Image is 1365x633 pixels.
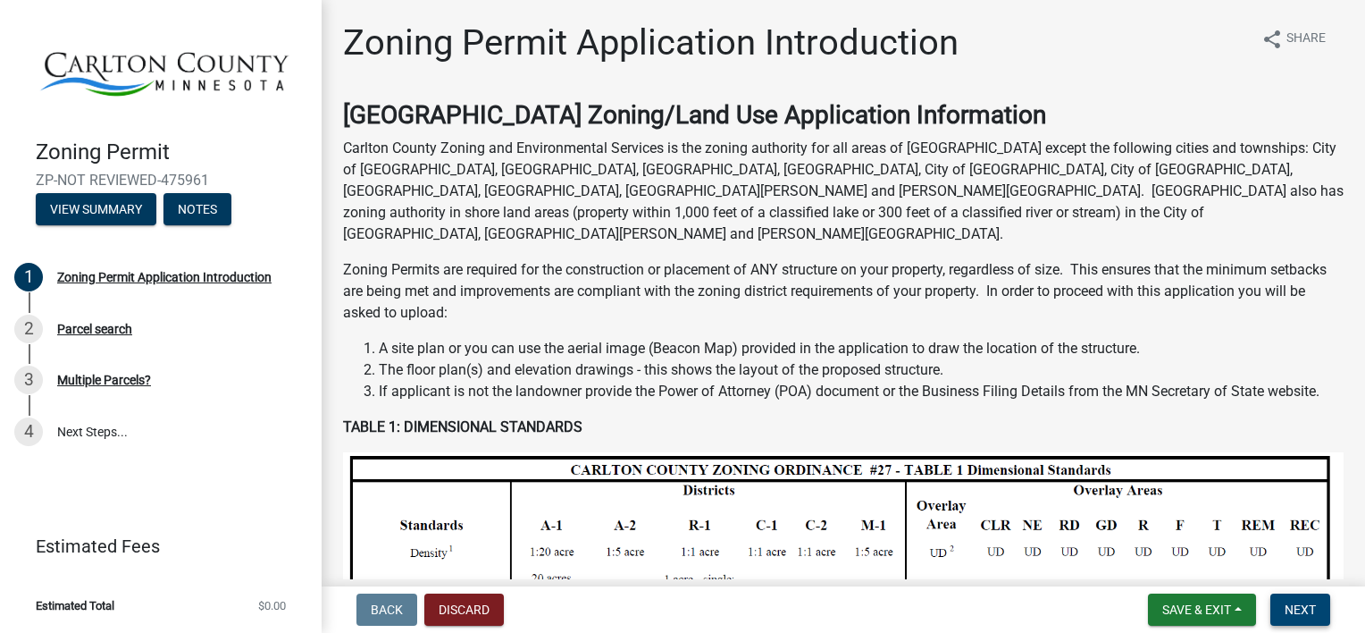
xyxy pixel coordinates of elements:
[163,204,231,218] wm-modal-confirm: Notes
[14,418,43,446] div: 4
[57,323,132,335] div: Parcel search
[36,139,307,165] h4: Zoning Permit
[1270,594,1330,626] button: Next
[163,193,231,225] button: Notes
[356,594,417,626] button: Back
[36,193,156,225] button: View Summary
[1162,603,1231,617] span: Save & Exit
[36,600,114,612] span: Estimated Total
[343,100,1046,130] strong: [GEOGRAPHIC_DATA] Zoning/Land Use Application Information
[14,315,43,343] div: 2
[379,338,1344,359] li: A site plan or you can use the aerial image (Beacon Map) provided in the application to draw the ...
[1261,29,1283,50] i: share
[1247,21,1340,56] button: shareShare
[36,172,286,189] span: ZP-NOT REVIEWED-475961
[14,263,43,291] div: 1
[36,204,156,218] wm-modal-confirm: Summary
[1148,594,1256,626] button: Save & Exit
[343,138,1344,245] p: Carlton County Zoning and Environmental Services is the zoning authority for all areas of [GEOGRA...
[424,594,504,626] button: Discard
[36,19,293,121] img: Carlton County, Minnesota
[379,381,1344,402] li: If applicant is not the landowner provide the Power of Attorney (POA) document or the Business Fi...
[57,374,151,386] div: Multiple Parcels?
[343,259,1344,324] p: Zoning Permits are required for the construction or placement of ANY structure on your property, ...
[343,21,959,64] h1: Zoning Permit Application Introduction
[379,359,1344,381] li: The floor plan(s) and elevation drawings - this shows the layout of the proposed structure.
[258,600,286,612] span: $0.00
[371,603,403,617] span: Back
[57,271,272,283] div: Zoning Permit Application Introduction
[1285,603,1316,617] span: Next
[14,528,293,564] a: Estimated Fees
[343,418,582,435] strong: TABLE 1: DIMENSIONAL STANDARDS
[1286,29,1326,50] span: Share
[14,366,43,394] div: 3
